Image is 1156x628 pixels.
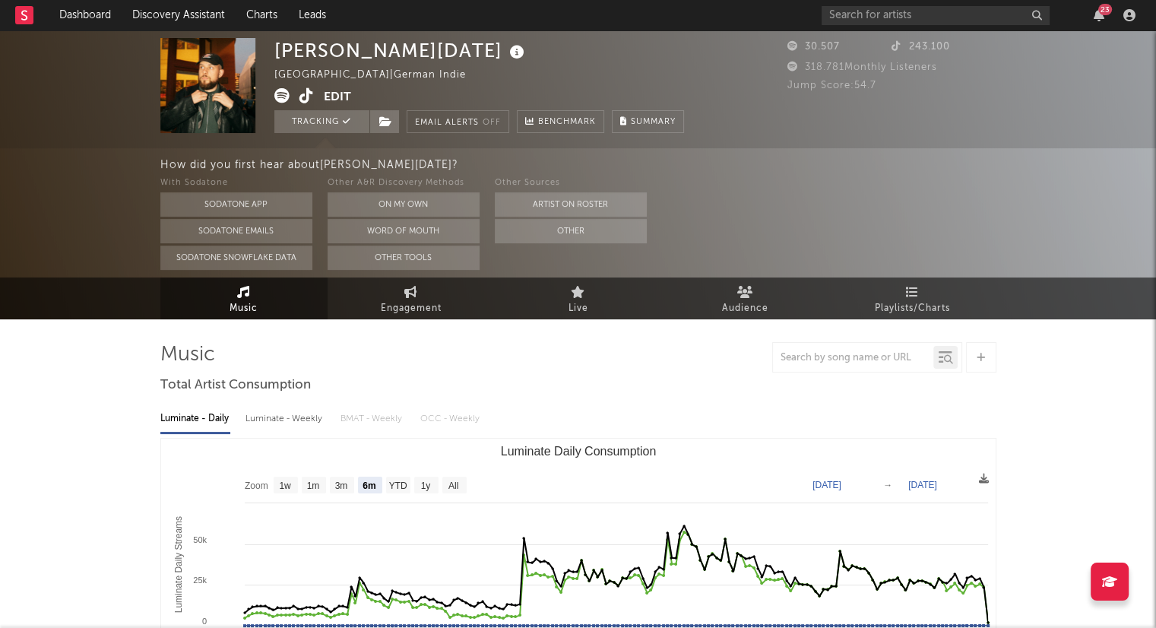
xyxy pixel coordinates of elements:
span: Music [230,300,258,318]
text: 1w [279,481,291,491]
text: [DATE] [908,480,937,490]
text: 1y [420,481,430,491]
a: Engagement [328,278,495,319]
div: Other Sources [495,174,647,192]
div: 23 [1098,4,1112,15]
button: Other Tools [328,246,480,270]
span: Jump Score: 54.7 [787,81,876,90]
button: Email AlertsOff [407,110,509,133]
button: Word Of Mouth [328,219,480,243]
div: [GEOGRAPHIC_DATA] | German Indie [274,66,483,84]
text: → [883,480,892,490]
div: [PERSON_NAME][DATE] [274,38,528,63]
span: Audience [722,300,768,318]
div: With Sodatone [160,174,312,192]
text: All [448,481,458,491]
text: 25k [193,576,207,585]
button: Sodatone Snowflake Data [160,246,312,270]
text: Luminate Daily Streams [173,516,183,613]
input: Search for artists [822,6,1050,25]
div: Other A&R Discovery Methods [328,174,480,192]
span: Summary [631,118,676,126]
span: Total Artist Consumption [160,376,311,395]
button: 23 [1094,9,1104,21]
button: Other [495,219,647,243]
a: Live [495,278,662,319]
text: Zoom [245,481,268,491]
div: Luminate - Weekly [245,406,325,432]
button: Artist on Roster [495,192,647,217]
button: On My Own [328,192,480,217]
text: YTD [388,481,407,491]
span: Playlists/Charts [875,300,950,318]
text: Luminate Daily Consumption [500,445,656,458]
em: Off [483,119,501,127]
button: Sodatone Emails [160,219,312,243]
text: 50k [193,535,207,544]
span: 243.100 [892,42,950,52]
span: Live [568,300,588,318]
a: Benchmark [517,110,604,133]
text: 0 [201,617,206,626]
a: Playlists/Charts [829,278,996,319]
a: Music [160,278,328,319]
span: 30.507 [787,42,840,52]
span: 318.781 Monthly Listeners [787,62,937,72]
text: 6m [363,481,375,491]
span: Engagement [381,300,442,318]
text: [DATE] [812,480,841,490]
button: Edit [324,88,351,107]
button: Sodatone App [160,192,312,217]
div: Luminate - Daily [160,406,230,432]
text: 1m [306,481,319,491]
a: Audience [662,278,829,319]
span: Benchmark [538,113,596,132]
button: Summary [612,110,684,133]
text: 3m [334,481,347,491]
input: Search by song name or URL [773,352,933,364]
button: Tracking [274,110,369,133]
